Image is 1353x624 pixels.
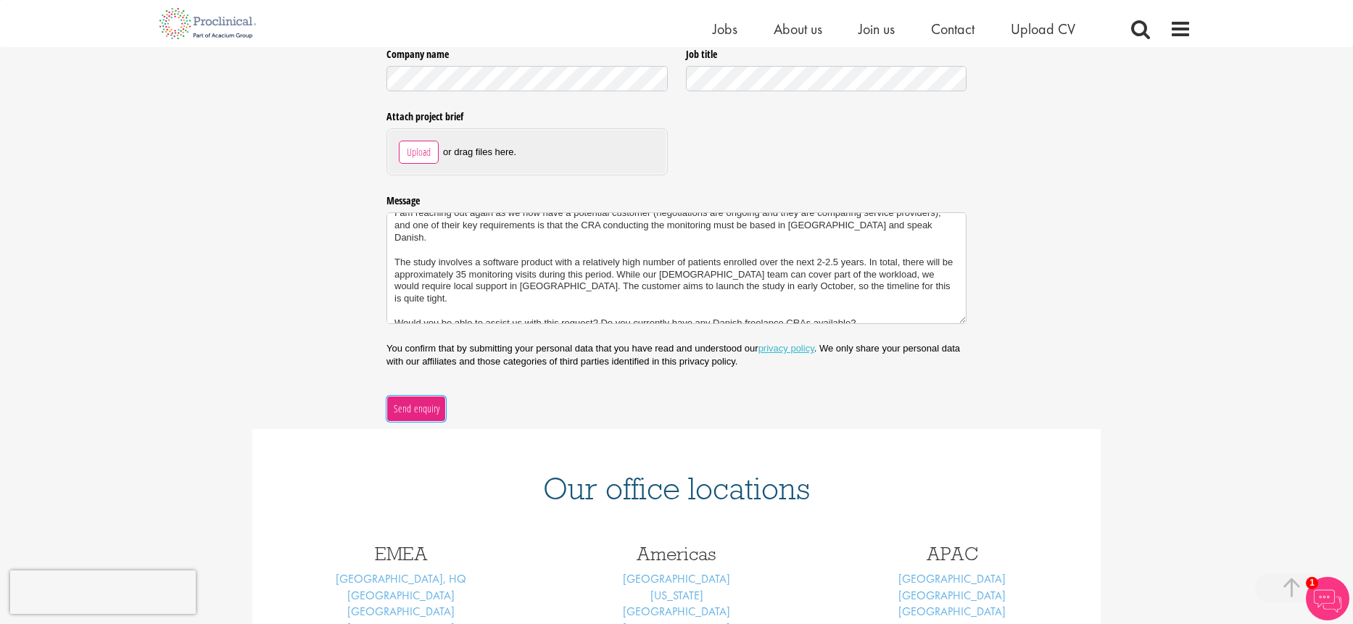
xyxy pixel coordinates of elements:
button: Upload [399,141,439,164]
a: Join us [858,20,895,38]
a: privacy policy [758,343,814,354]
a: Contact [931,20,975,38]
a: [US_STATE] [650,588,703,603]
h3: APAC [825,544,1079,563]
a: [GEOGRAPHIC_DATA], HQ [336,571,466,586]
span: Send enquiry [393,401,440,417]
h3: Americas [550,544,803,563]
p: You confirm that by submitting your personal data that you have read and understood our . We only... [386,342,967,368]
a: [GEOGRAPHIC_DATA] [623,571,730,586]
a: [GEOGRAPHIC_DATA] [347,604,455,619]
label: Company name [386,43,668,62]
h3: EMEA [274,544,528,563]
h1: Our office locations [274,473,1079,504]
a: [GEOGRAPHIC_DATA] [347,588,455,603]
label: Attach project brief [386,105,668,124]
img: Chatbot [1306,577,1349,620]
a: [GEOGRAPHIC_DATA] [898,571,1006,586]
a: [GEOGRAPHIC_DATA] [623,604,730,619]
a: About us [774,20,822,38]
iframe: reCAPTCHA [10,570,196,614]
span: Upload [406,144,431,160]
a: [GEOGRAPHIC_DATA] [898,588,1006,603]
span: 1 [1306,577,1318,589]
span: or drag files here. [443,146,516,159]
label: Job title [686,43,967,62]
button: Send enquiry [386,396,446,422]
a: Upload CV [1011,20,1075,38]
label: Message [386,189,967,208]
a: [GEOGRAPHIC_DATA] [898,604,1006,619]
a: Jobs [713,20,737,38]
